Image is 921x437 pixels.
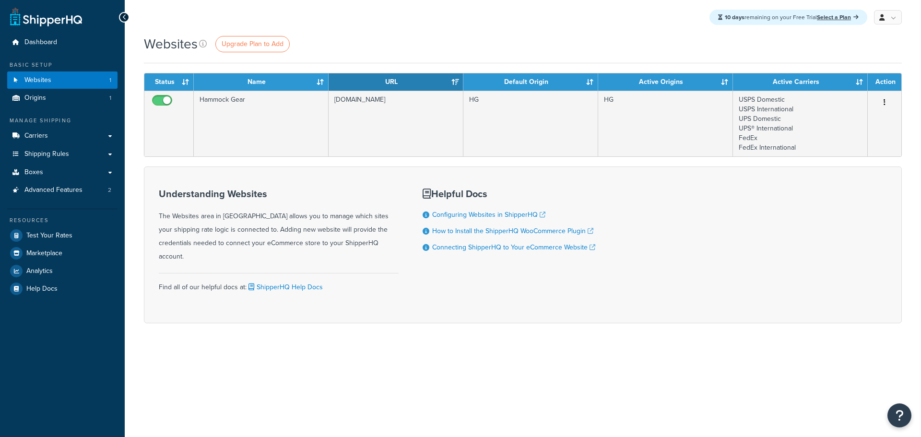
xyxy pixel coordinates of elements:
a: Analytics [7,262,118,280]
h3: Understanding Websites [159,189,399,199]
a: Origins 1 [7,89,118,107]
div: The Websites area in [GEOGRAPHIC_DATA] allows you to manage which sites your shipping rate logic ... [159,189,399,263]
h3: Helpful Docs [423,189,595,199]
span: Origins [24,94,46,102]
th: URL: activate to sort column ascending [329,73,463,91]
div: Resources [7,216,118,224]
th: Active Carriers: activate to sort column ascending [733,73,868,91]
span: Marketplace [26,249,62,258]
span: Help Docs [26,285,58,293]
a: Marketplace [7,245,118,262]
a: ShipperHQ Home [10,7,82,26]
a: Select a Plan [817,13,859,22]
span: Test Your Rates [26,232,72,240]
th: Action [868,73,901,91]
td: Hammock Gear [194,91,329,156]
th: Default Origin: activate to sort column ascending [463,73,598,91]
th: Status: activate to sort column ascending [144,73,194,91]
td: HG [598,91,733,156]
li: Origins [7,89,118,107]
a: How to Install the ShipperHQ WooCommerce Plugin [432,226,593,236]
a: Boxes [7,164,118,181]
span: Carriers [24,132,48,140]
a: Help Docs [7,280,118,297]
span: Upgrade Plan to Add [222,39,283,49]
a: Configuring Websites in ShipperHQ [432,210,545,220]
button: Open Resource Center [887,403,911,427]
span: 2 [108,186,111,194]
li: Advanced Features [7,181,118,199]
th: Name: activate to sort column ascending [194,73,329,91]
span: Dashboard [24,38,57,47]
div: Basic Setup [7,61,118,69]
span: 1 [109,76,111,84]
span: Analytics [26,267,53,275]
div: Find all of our helpful docs at: [159,273,399,294]
span: Shipping Rules [24,150,69,158]
span: Advanced Features [24,186,83,194]
strong: 10 days [725,13,744,22]
td: [DOMAIN_NAME] [329,91,463,156]
th: Active Origins: activate to sort column ascending [598,73,733,91]
span: Boxes [24,168,43,177]
td: HG [463,91,598,156]
div: remaining on your Free Trial [709,10,867,25]
h1: Websites [144,35,198,53]
a: Connecting ShipperHQ to Your eCommerce Website [432,242,595,252]
td: USPS Domestic USPS International UPS Domestic UPS® International FedEx FedEx International [733,91,868,156]
div: Manage Shipping [7,117,118,125]
span: 1 [109,94,111,102]
li: Websites [7,71,118,89]
a: Shipping Rules [7,145,118,163]
a: Carriers [7,127,118,145]
span: Websites [24,76,51,84]
a: Upgrade Plan to Add [215,36,290,52]
a: ShipperHQ Help Docs [247,282,323,292]
a: Test Your Rates [7,227,118,244]
a: Advanced Features 2 [7,181,118,199]
a: Websites 1 [7,71,118,89]
a: Dashboard [7,34,118,51]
